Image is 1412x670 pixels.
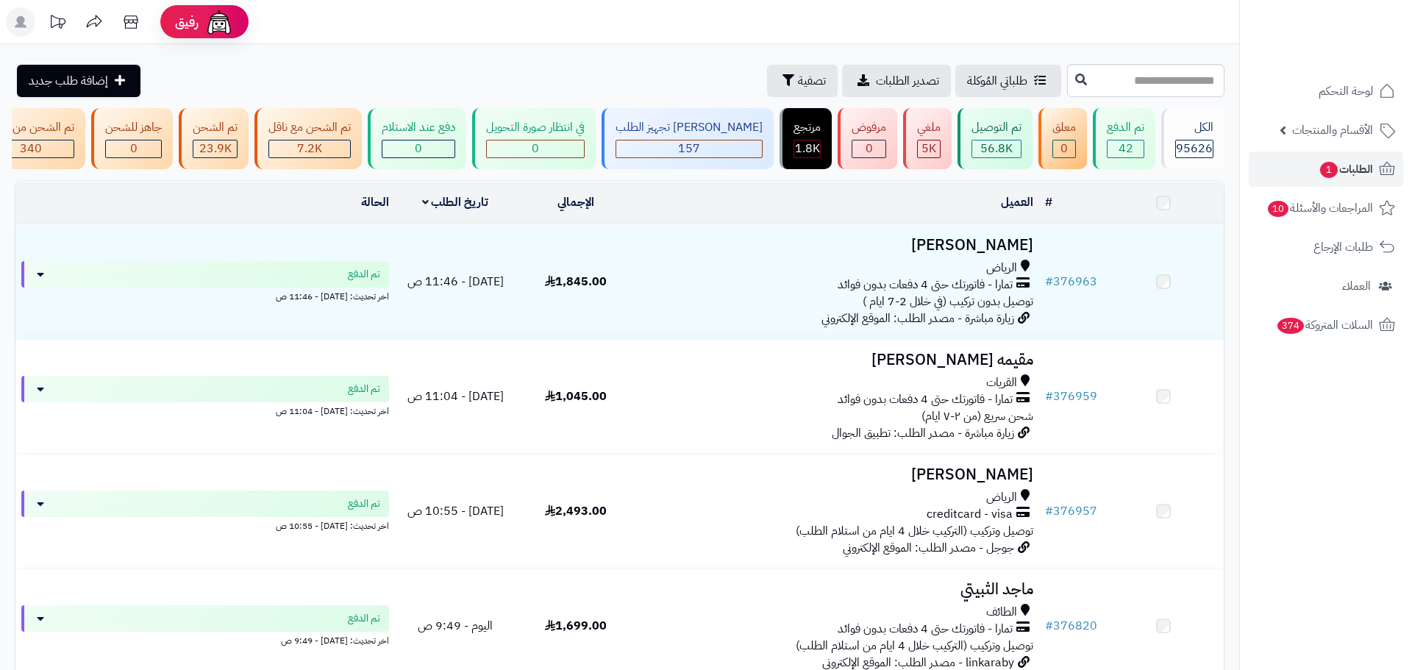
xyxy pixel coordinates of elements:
[1045,617,1053,635] span: #
[418,617,493,635] span: اليوم - 9:49 ص
[643,466,1033,483] h3: [PERSON_NAME]
[980,140,1013,157] span: 56.8K
[838,621,1013,638] span: تمارا - فاتورتك حتى 4 دفعات بدون فوائد
[876,72,939,90] span: تصدير الطلبات
[1276,315,1373,335] span: السلات المتروكة
[545,617,607,635] span: 1,699.00
[252,108,365,169] a: تم الشحن مع ناقل 7.2K
[39,7,76,40] a: تحديثات المنصة
[921,407,1033,425] span: شحن سريع (من ٢-٧ ايام)
[1249,190,1403,226] a: المراجعات والأسئلة10
[986,604,1017,621] span: الطائف
[486,119,585,136] div: في انتظار صورة التحويل
[616,119,763,136] div: [PERSON_NAME] تجهيز الطلب
[863,293,1033,310] span: توصيل بدون تركيب (في خلال 2-7 ايام )
[917,119,941,136] div: ملغي
[365,108,469,169] a: دفع عند الاستلام 0
[1035,108,1090,169] a: معلق 0
[777,108,835,169] a: مرتجع 1.8K
[382,140,454,157] div: 0
[348,496,380,511] span: تم الدفع
[1158,108,1227,169] a: الكل95626
[986,489,1017,506] span: الرياض
[348,611,380,626] span: تم الدفع
[794,119,821,136] div: مرتجع
[361,193,389,211] a: الحالة
[678,140,700,157] span: 157
[175,13,199,31] span: رفيق
[1053,140,1075,157] div: 0
[972,140,1021,157] div: 56788
[838,277,1013,293] span: تمارا - فاتورتك حتى 4 دفعات بدون فوائد
[643,237,1033,254] h3: [PERSON_NAME]
[105,119,162,136] div: جاهز للشحن
[1119,140,1133,157] span: 42
[1175,119,1213,136] div: الكل
[838,391,1013,408] span: تمارا - فاتورتك حتى 4 دفعات بدون فوائد
[1045,273,1097,291] a: #376963
[193,119,238,136] div: تم الشحن
[1108,140,1144,157] div: 42
[204,7,234,37] img: ai-face.png
[1319,159,1373,179] span: الطلبات
[545,502,607,520] span: 2,493.00
[88,108,176,169] a: جاهز للشحن 0
[29,72,108,90] span: إضافة طلب جديد
[794,140,820,157] div: 1817
[795,140,820,157] span: 1.8K
[1045,617,1097,635] a: #376820
[1045,388,1097,405] a: #376959
[130,140,138,157] span: 0
[407,388,504,405] span: [DATE] - 11:04 ص
[176,108,252,169] a: تم الشحن 23.9K
[643,581,1033,598] h3: ماجد الثبيتي
[843,539,1014,557] span: جوجل - مصدر الطلب: الموقع الإلكتروني
[382,119,455,136] div: دفع عند الاستلام
[616,140,762,157] div: 157
[1176,140,1213,157] span: 95626
[796,522,1033,540] span: توصيل وتركيب (التركيب خلال 4 ايام من استلام الطلب)
[545,388,607,405] span: 1,045.00
[918,140,940,157] div: 4985
[767,65,838,97] button: تصفية
[599,108,777,169] a: [PERSON_NAME] تجهيز الطلب 157
[348,267,380,282] span: تم الدفع
[986,260,1017,277] span: الرياض
[1249,74,1403,109] a: لوحة التحكم
[1045,388,1053,405] span: #
[1045,273,1053,291] span: #
[1045,502,1053,520] span: #
[415,140,422,157] span: 0
[106,140,161,157] div: 0
[852,119,886,136] div: مرفوض
[643,352,1033,368] h3: مقيمه [PERSON_NAME]
[921,140,936,157] span: 5K
[21,402,389,418] div: اخر تحديث: [DATE] - 11:04 ص
[20,140,42,157] span: 340
[348,382,380,396] span: تم الدفع
[971,119,1021,136] div: تم التوصيل
[268,119,351,136] div: تم الشحن مع ناقل
[842,65,951,97] a: تصدير الطلبات
[1249,152,1403,187] a: الطلبات1
[821,310,1014,327] span: زيارة مباشرة - مصدر الطلب: الموقع الإلكتروني
[21,632,389,647] div: اخر تحديث: [DATE] - 9:49 ص
[557,193,594,211] a: الإجمالي
[199,140,232,157] span: 23.9K
[1342,276,1371,296] span: العملاء
[866,140,873,157] span: 0
[1320,162,1338,179] span: 1
[927,506,1013,523] span: creditcard - visa
[1045,502,1097,520] a: #376957
[532,140,539,157] span: 0
[852,140,885,157] div: 0
[1266,198,1373,218] span: المراجعات والأسئلة
[1107,119,1144,136] div: تم الدفع
[1292,120,1373,140] span: الأقسام والمنتجات
[832,424,1014,442] span: زيارة مباشرة - مصدر الطلب: تطبيق الجوال
[422,193,489,211] a: تاريخ الطلب
[1045,193,1052,211] a: #
[955,108,1035,169] a: تم التوصيل 56.8K
[545,273,607,291] span: 1,845.00
[1277,318,1305,335] span: 374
